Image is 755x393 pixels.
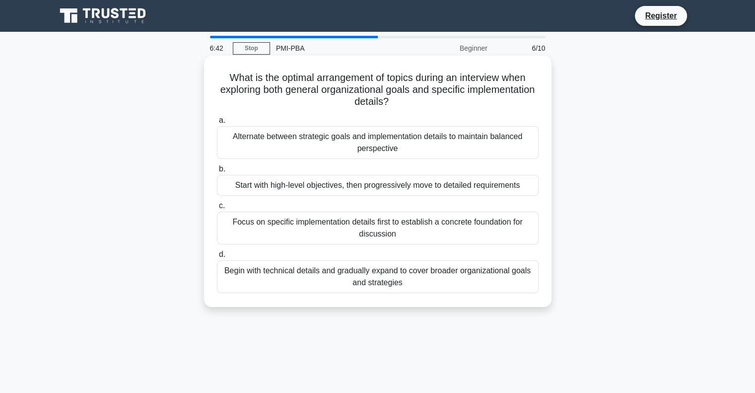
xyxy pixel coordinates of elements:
[219,201,225,210] span: c.
[217,260,539,293] div: Begin with technical details and gradually expand to cover broader organizational goals and strat...
[217,126,539,159] div: Alternate between strategic goals and implementation details to maintain balanced perspective
[217,175,539,196] div: Start with high-level objectives, then progressively move to detailed requirements
[407,38,493,58] div: Beginner
[233,42,270,55] a: Stop
[493,38,551,58] div: 6/10
[219,250,225,258] span: d.
[270,38,407,58] div: PMI-PBA
[204,38,233,58] div: 6:42
[217,212,539,244] div: Focus on specific implementation details first to establish a concrete foundation for discussion
[219,116,225,124] span: a.
[219,164,225,173] span: b.
[639,9,683,22] a: Register
[216,72,540,108] h5: What is the optimal arrangement of topics during an interview when exploring both general organiz...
